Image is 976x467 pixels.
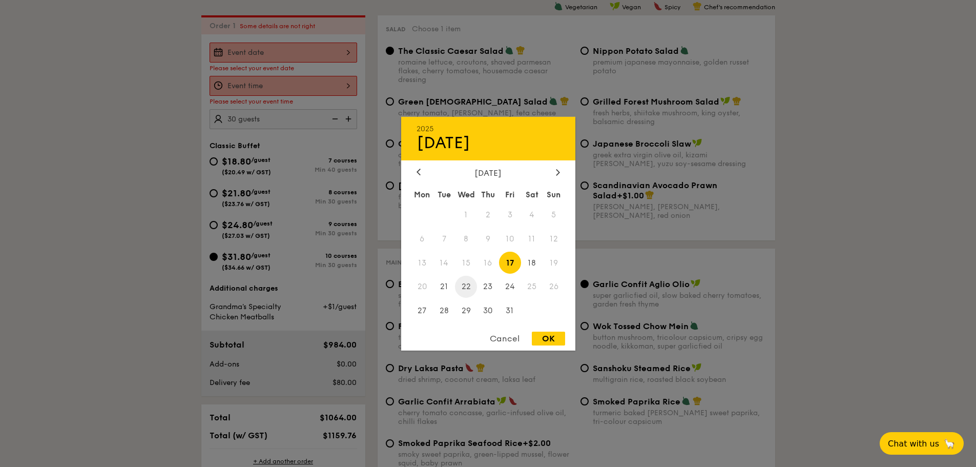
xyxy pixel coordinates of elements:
[455,228,477,250] span: 8
[499,228,521,250] span: 10
[433,228,455,250] span: 7
[417,133,560,152] div: [DATE]
[543,276,565,298] span: 26
[499,185,521,204] div: Fri
[411,276,433,298] span: 20
[543,252,565,274] span: 19
[433,185,455,204] div: Tue
[477,228,499,250] span: 9
[411,185,433,204] div: Mon
[477,252,499,274] span: 16
[455,204,477,226] span: 1
[455,252,477,274] span: 15
[411,300,433,322] span: 27
[532,332,565,346] div: OK
[543,228,565,250] span: 12
[455,300,477,322] span: 29
[411,228,433,250] span: 6
[417,124,560,133] div: 2025
[888,439,939,449] span: Chat with us
[943,438,956,450] span: 🦙
[433,252,455,274] span: 14
[499,204,521,226] span: 3
[411,252,433,274] span: 13
[417,168,560,177] div: [DATE]
[433,300,455,322] span: 28
[433,276,455,298] span: 21
[543,185,565,204] div: Sun
[455,185,477,204] div: Wed
[880,432,964,455] button: Chat with us🦙
[477,204,499,226] span: 2
[480,332,530,346] div: Cancel
[499,276,521,298] span: 24
[521,185,543,204] div: Sat
[477,276,499,298] span: 23
[477,300,499,322] span: 30
[455,276,477,298] span: 22
[521,252,543,274] span: 18
[543,204,565,226] span: 5
[521,276,543,298] span: 25
[521,204,543,226] span: 4
[477,185,499,204] div: Thu
[521,228,543,250] span: 11
[499,300,521,322] span: 31
[499,252,521,274] span: 17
